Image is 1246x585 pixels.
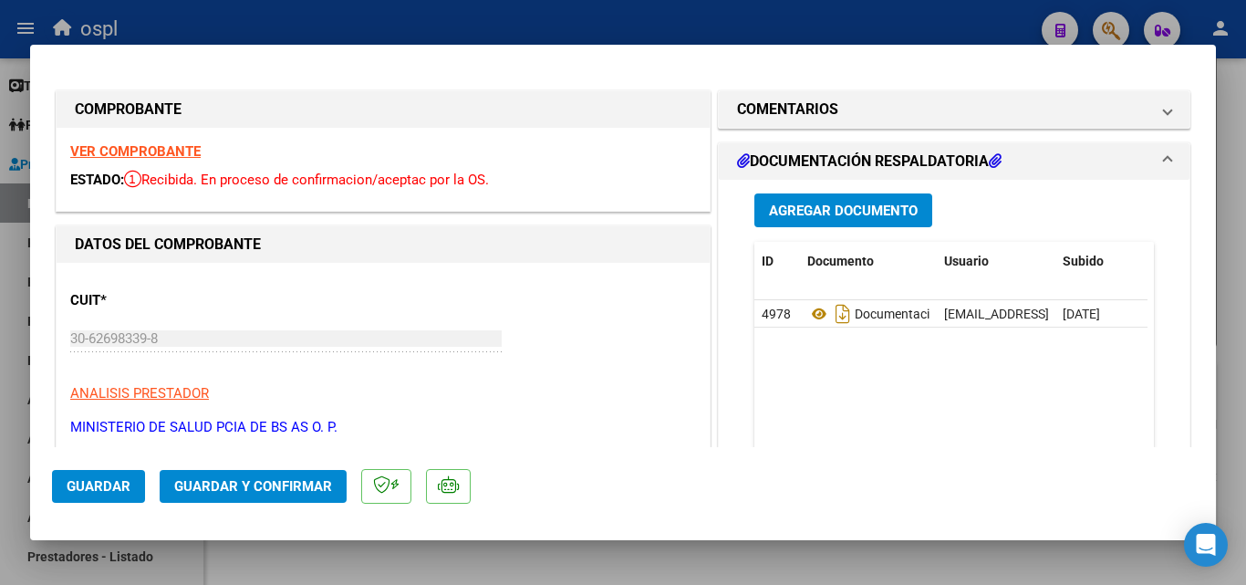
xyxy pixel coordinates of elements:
[831,299,855,329] i: Descargar documento
[67,478,130,495] span: Guardar
[762,307,791,321] span: 4978
[124,172,489,188] span: Recibida. En proceso de confirmacion/aceptac por la OS.
[719,143,1189,180] mat-expansion-panel-header: DOCUMENTACIÓN RESPALDATORIA
[737,99,838,120] h1: COMENTARIOS
[737,151,1002,172] h1: DOCUMENTACIÓN RESPALDATORIA
[719,180,1189,559] div: DOCUMENTACIÓN RESPALDATORIA
[800,242,937,281] datatable-header-cell: Documento
[70,172,124,188] span: ESTADO:
[174,478,332,495] span: Guardar y Confirmar
[70,385,209,402] span: ANALISIS PRESTADOR
[70,417,696,438] p: MINISTERIO DE SALUD PCIA DE BS AS O. P.
[1063,254,1104,268] span: Subido
[762,254,774,268] span: ID
[807,307,1030,321] span: Documentación Respaldatoria.
[937,242,1055,281] datatable-header-cell: Usuario
[769,203,918,219] span: Agregar Documento
[1184,523,1228,567] div: Open Intercom Messenger
[1055,242,1147,281] datatable-header-cell: Subido
[1063,307,1100,321] span: [DATE]
[52,470,145,503] button: Guardar
[719,91,1189,128] mat-expansion-panel-header: COMENTARIOS
[70,290,258,311] p: CUIT
[807,254,874,268] span: Documento
[75,100,182,118] strong: COMPROBANTE
[754,193,932,227] button: Agregar Documento
[160,470,347,503] button: Guardar y Confirmar
[754,242,800,281] datatable-header-cell: ID
[1147,242,1238,281] datatable-header-cell: Acción
[70,143,201,160] a: VER COMPROBANTE
[75,235,261,253] strong: DATOS DEL COMPROBANTE
[944,254,989,268] span: Usuario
